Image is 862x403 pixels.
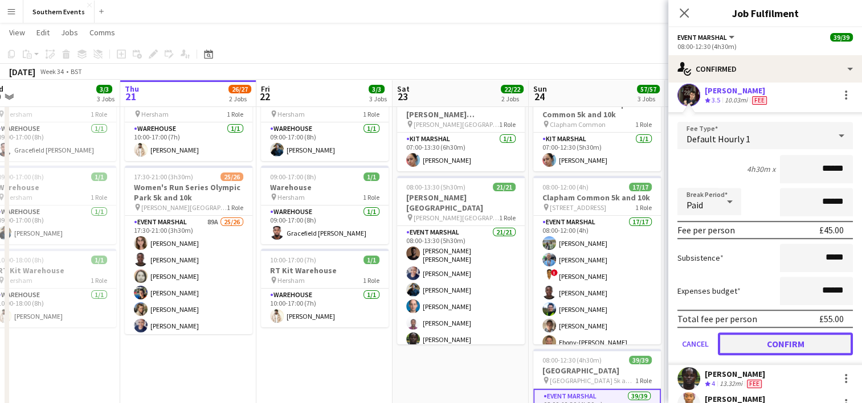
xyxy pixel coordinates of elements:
app-job-card: 07:00-13:30 (6h30m)1/1RT Kit Assistant - [PERSON_NAME][GEOGRAPHIC_DATA] [GEOGRAPHIC_DATA] [PERSON... [397,83,525,171]
span: 08:00-13:30 (5h30m) [406,183,465,191]
span: 26/27 [228,85,251,93]
div: 2 Jobs [229,94,251,103]
span: Jobs [61,27,78,38]
span: Hersham [141,110,169,118]
span: Week 34 [38,67,66,76]
div: 4h30m x [747,164,775,174]
span: View [9,27,25,38]
span: 09:00-17:00 (8h) [270,172,316,181]
div: 3 Jobs [638,94,659,103]
div: Crew has different fees then in role [745,379,764,389]
span: 1/1 [91,172,107,181]
div: 08:00-12:00 (4h)17/17Clapham Common 5k and 10k [STREET_ADDRESS]1 RoleEvent Marshal17/1708:00-12:0... [533,176,661,344]
span: 1 Role [227,203,243,212]
span: 10:00-17:00 (7h) [270,256,316,264]
a: Edit [32,25,54,40]
div: 2 Jobs [501,94,523,103]
span: 1 Role [91,110,107,118]
span: Clapham Common [550,120,606,129]
div: Confirmed [668,55,862,83]
span: 1 Role [227,110,243,118]
app-card-role: Warehouse1/110:00-17:00 (7h)[PERSON_NAME] [125,122,252,161]
div: 10.03mi [722,96,750,105]
span: Edit [36,27,50,38]
span: [STREET_ADDRESS] [550,203,606,212]
span: 23 [395,90,410,103]
span: Fee [747,380,762,388]
app-job-card: 07:00-12:30 (5h30m)1/1RT Kit Assistant - Clapham Common 5k and 10k Clapham Common1 RoleKit Marsha... [533,83,661,171]
span: Hersham [277,110,305,118]
span: 24 [532,90,547,103]
h3: Clapham Common 5k and 10k [533,192,661,203]
app-card-role: Warehouse1/110:00-17:00 (7h)[PERSON_NAME] [261,289,389,327]
span: Paid [687,199,703,211]
button: Confirm [718,332,853,355]
span: [PERSON_NAME][GEOGRAPHIC_DATA] [414,213,499,222]
span: 17:30-21:00 (3h30m) [134,172,193,181]
h3: Warehouse [261,182,389,192]
span: 1 Role [363,193,379,201]
span: [PERSON_NAME][GEOGRAPHIC_DATA] [414,120,499,129]
div: [DATE] [9,66,35,77]
span: 3/3 [369,85,385,93]
span: 1 Role [363,276,379,285]
app-card-role: Kit Marshal1/107:00-12:30 (5h30m)[PERSON_NAME] [533,133,661,171]
span: 1 Role [499,213,516,222]
span: 1 Role [635,376,652,385]
span: 57/57 [637,85,660,93]
div: Total fee per person [677,313,757,324]
app-job-card: 17:30-21:00 (3h30m)25/26Women's Run Series Olympic Park 5k and 10k [PERSON_NAME][GEOGRAPHIC_DATA]... [125,166,252,334]
div: [PERSON_NAME] [705,85,769,96]
span: Hersham [5,110,32,118]
span: 3/3 [96,85,112,93]
span: 39/39 [830,33,853,42]
h3: [PERSON_NAME][GEOGRAPHIC_DATA] [397,192,525,213]
span: Hersham [5,276,32,285]
button: Southern Events [23,1,95,23]
span: Thu [125,84,139,94]
div: £55.00 [819,313,844,324]
span: 17/17 [629,183,652,191]
app-card-role: Warehouse1/109:00-17:00 (8h)[PERSON_NAME] [261,122,389,161]
span: 08:00-12:30 (4h30m) [542,356,602,364]
span: Sat [397,84,410,94]
a: Comms [85,25,120,40]
span: 1/1 [363,172,379,181]
label: Expenses budget [677,286,741,296]
div: Crew has different fees then in role [750,96,769,105]
h3: RT Kit Assistant - [PERSON_NAME][GEOGRAPHIC_DATA] [GEOGRAPHIC_DATA] [397,99,525,120]
div: Fee per person [677,224,735,236]
app-card-role: Warehouse1/109:00-17:00 (8h)Gracefield [PERSON_NAME] [261,205,389,244]
span: 1 Role [91,193,107,201]
h3: Women's Run Series Olympic Park 5k and 10k [125,182,252,203]
app-card-role: Kit Marshal1/107:00-13:30 (6h30m)[PERSON_NAME] [397,133,525,171]
button: Cancel [677,332,713,355]
div: 08:00-13:30 (5h30m)21/21[PERSON_NAME][GEOGRAPHIC_DATA] [PERSON_NAME][GEOGRAPHIC_DATA]1 RoleEvent ... [397,176,525,344]
span: 1 Role [363,110,379,118]
div: 09:00-17:00 (8h)1/1Warehouse Hersham1 RoleWarehouse1/109:00-17:00 (8h)[PERSON_NAME] [261,83,389,161]
div: 3 Jobs [369,94,387,103]
a: Jobs [56,25,83,40]
label: Subsistence [677,253,724,263]
span: 08:00-12:00 (4h) [542,183,589,191]
span: 22/22 [501,85,524,93]
h3: RT Kit Warehouse [261,265,389,275]
span: 1/1 [91,256,107,264]
app-job-card: 10:00-17:00 (7h)1/1RT Kit Warehouse Hersham1 RoleWarehouse1/110:00-17:00 (7h)[PERSON_NAME] [261,249,389,327]
span: ! [551,269,558,276]
app-job-card: 10:00-17:00 (7h)1/1RT Kit Warehouse Hersham1 RoleWarehouse1/110:00-17:00 (7h)[PERSON_NAME] [125,83,252,161]
div: 13.32mi [717,379,745,389]
span: Comms [89,27,115,38]
span: 1 Role [635,120,652,129]
span: 1/1 [363,256,379,264]
a: View [5,25,30,40]
span: 25 [668,90,684,103]
span: 25/26 [220,172,243,181]
span: Fri [261,84,270,94]
app-job-card: 09:00-17:00 (8h)1/1Warehouse Hersham1 RoleWarehouse1/109:00-17:00 (8h)Gracefield [PERSON_NAME] [261,166,389,244]
span: [PERSON_NAME][GEOGRAPHIC_DATA], [STREET_ADDRESS] [141,203,227,212]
